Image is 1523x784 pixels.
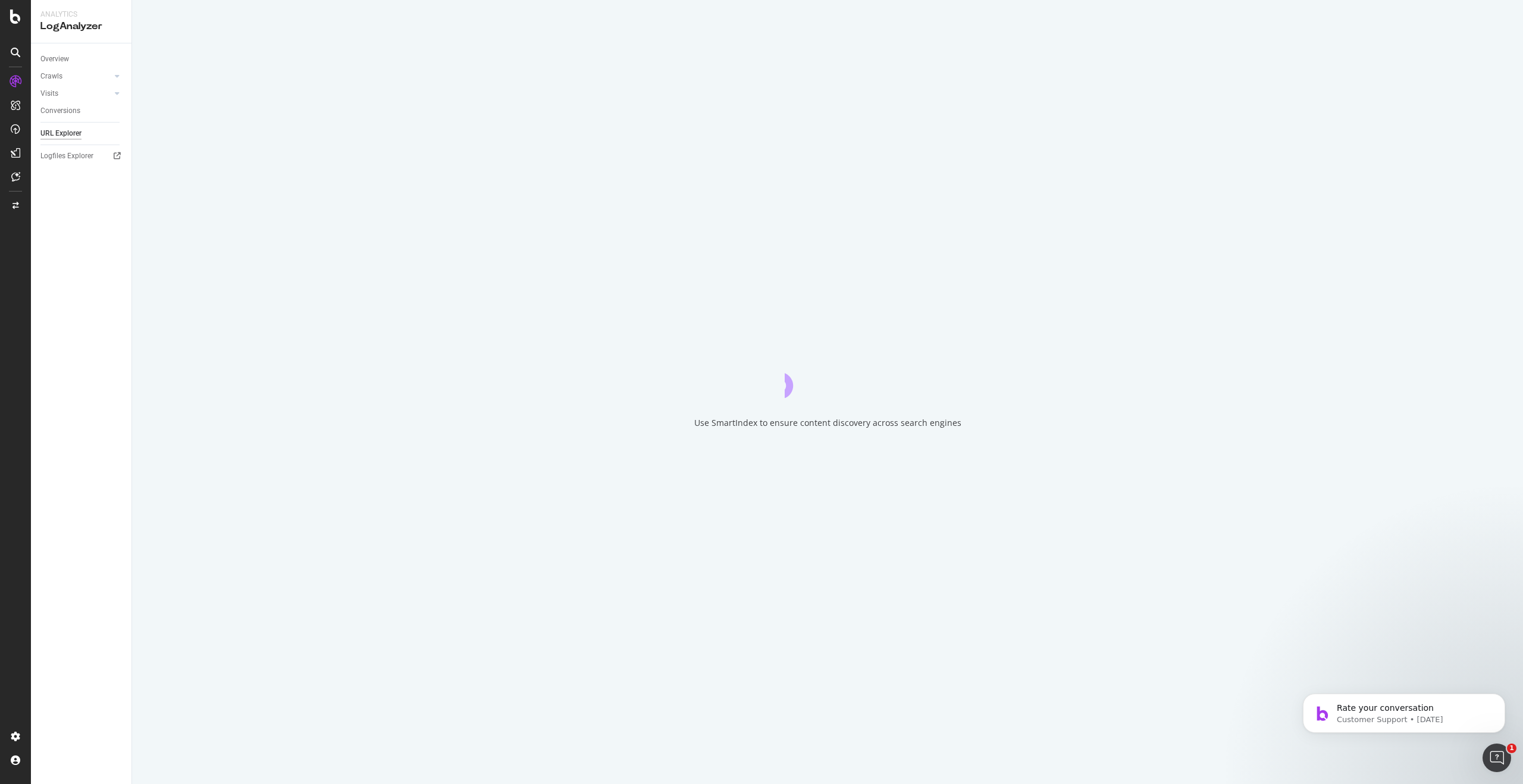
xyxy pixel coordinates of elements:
iframe: Intercom notifications message [1285,669,1523,752]
a: URL Explorer [40,127,123,140]
div: animation [785,355,870,398]
a: Crawls [40,70,111,83]
div: Overview [40,53,69,65]
span: 1 [1507,744,1516,753]
div: Logfiles Explorer [40,150,93,162]
iframe: Intercom live chat [1483,744,1511,772]
div: Visits [40,87,58,100]
div: Conversions [40,105,80,117]
div: Crawls [40,70,62,83]
a: Conversions [40,105,123,117]
a: Overview [40,53,123,65]
div: LogAnalyzer [40,20,122,33]
div: Use SmartIndex to ensure content discovery across search engines [694,417,961,429]
a: Visits [40,87,111,100]
div: URL Explorer [40,127,82,140]
div: Analytics [40,10,122,20]
a: Logfiles Explorer [40,150,123,162]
